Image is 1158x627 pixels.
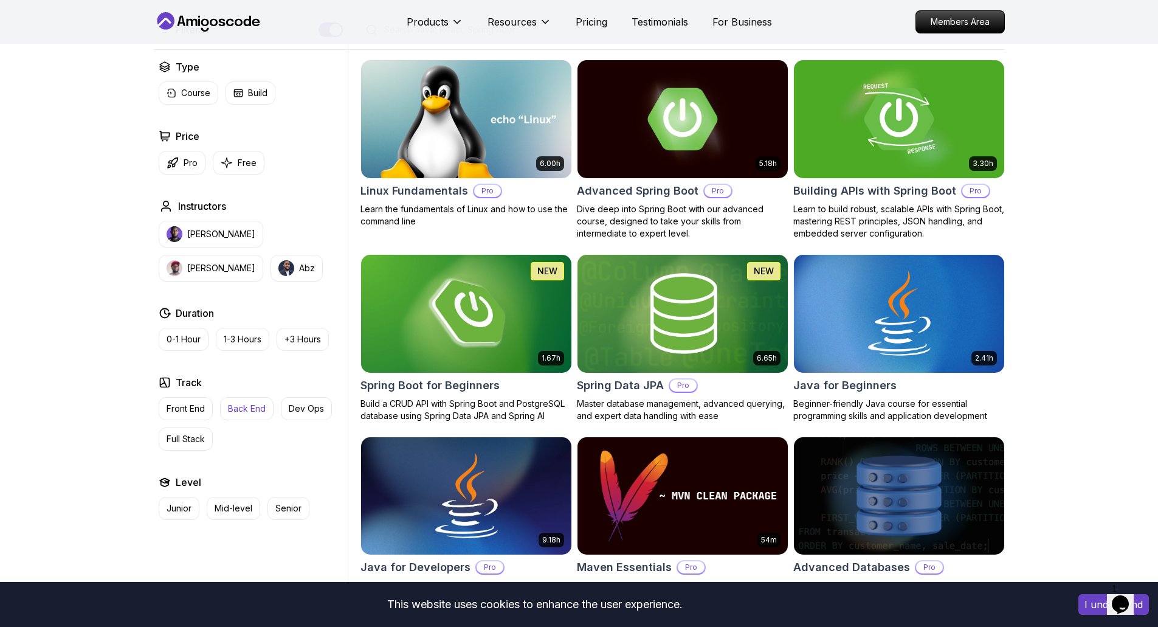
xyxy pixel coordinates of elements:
[793,60,1005,240] a: Building APIs with Spring Boot card3.30hBuilding APIs with Spring BootProLearn to build robust, s...
[228,403,266,415] p: Back End
[542,353,560,363] p: 1.67h
[360,377,500,394] h2: Spring Boot for Beginners
[176,375,202,390] h2: Track
[216,328,269,351] button: 1-3 Hours
[360,559,470,576] h2: Java for Developers
[167,502,191,514] p: Junior
[577,398,788,422] p: Master database management, advanced querying, and expert data handling with ease
[361,255,571,373] img: Spring Boot for Beginners card
[176,129,199,144] h2: Price
[577,437,788,604] a: Maven Essentials card54mMaven EssentialsProLearn how to use Maven to build and manage your Java p...
[577,377,664,394] h2: Spring Data JPA
[577,255,788,373] img: Spring Data JPA card
[360,203,572,227] p: Learn the fundamentals of Linux and how to use the command line
[215,502,252,514] p: Mid-level
[794,255,1004,373] img: Java for Beginners card
[576,15,607,29] a: Pricing
[159,328,209,351] button: 0-1 Hour
[167,433,205,445] p: Full Stack
[184,157,198,169] p: Pro
[238,157,257,169] p: Free
[360,437,572,604] a: Java for Developers card9.18hJava for DevelopersProLearn advanced Java concepts to build scalable...
[794,60,1004,178] img: Building APIs with Spring Boot card
[793,580,1005,604] p: Advanced database management with SQL, integrity, and practical applications
[360,182,468,199] h2: Linux Fundamentals
[178,199,226,213] h2: Instructors
[540,159,560,168] p: 6.00h
[761,535,777,545] p: 54m
[207,497,260,520] button: Mid-level
[632,15,688,29] a: Testimonials
[360,254,572,422] a: Spring Boot for Beginners card1.67hNEWSpring Boot for BeginnersBuild a CRUD API with Spring Boot ...
[793,203,1005,240] p: Learn to build robust, scalable APIs with Spring Boot, mastering REST principles, JSON handling, ...
[488,15,537,29] p: Resources
[757,353,777,363] p: 6.65h
[267,497,309,520] button: Senior
[537,265,557,277] p: NEW
[577,203,788,240] p: Dive deep into Spring Boot with our advanced course, designed to take your skills from intermedia...
[271,255,323,282] button: instructor imgAbz
[289,403,324,415] p: Dev Ops
[962,185,989,197] p: Pro
[9,591,1060,618] div: This website uses cookies to enhance the user experience.
[159,221,263,248] button: instructor img[PERSON_NAME]
[176,306,214,320] h2: Duration
[973,159,993,168] p: 3.30h
[360,60,572,227] a: Linux Fundamentals card6.00hLinux FundamentalsProLearn the fundamentals of Linux and how to use t...
[361,60,571,178] img: Linux Fundamentals card
[278,260,294,276] img: instructor img
[975,353,993,363] p: 2.41h
[281,397,332,420] button: Dev Ops
[793,254,1005,422] a: Java for Beginners card2.41hJava for BeginnersBeginner-friendly Java course for essential program...
[916,561,943,573] p: Pro
[794,437,1004,555] img: Advanced Databases card
[299,262,315,274] p: Abz
[488,15,551,39] button: Resources
[793,377,897,394] h2: Java for Beginners
[159,428,213,451] button: Full Stack
[474,185,501,197] p: Pro
[705,185,731,197] p: Pro
[213,151,264,175] button: Free
[1107,578,1146,615] iframe: chat widget
[167,333,201,345] p: 0-1 Hour
[181,87,210,99] p: Course
[542,535,560,545] p: 9.18h
[167,226,182,242] img: instructor img
[277,328,329,351] button: +3 Hours
[159,497,199,520] button: Junior
[159,81,218,105] button: Course
[1078,594,1149,615] button: Accept cookies
[793,559,910,576] h2: Advanced Databases
[577,60,788,240] a: Advanced Spring Boot card5.18hAdvanced Spring BootProDive deep into Spring Boot with our advanced...
[167,260,182,276] img: instructor img
[176,475,201,490] h2: Level
[360,398,572,422] p: Build a CRUD API with Spring Boot and PostgreSQL database using Spring Data JPA and Spring AI
[167,403,205,415] p: Front End
[915,10,1005,33] a: Members Area
[360,580,572,604] p: Learn advanced Java concepts to build scalable and maintainable applications.
[220,397,274,420] button: Back End
[248,87,267,99] p: Build
[275,502,302,514] p: Senior
[577,580,788,604] p: Learn how to use Maven to build and manage your Java projects
[916,11,1004,33] p: Members Area
[577,437,788,555] img: Maven Essentials card
[678,561,705,573] p: Pro
[361,437,571,555] img: Java for Developers card
[477,561,503,573] p: Pro
[712,15,772,29] a: For Business
[176,60,199,74] h2: Type
[284,333,321,345] p: +3 Hours
[187,228,255,240] p: [PERSON_NAME]
[224,333,261,345] p: 1-3 Hours
[577,60,788,178] img: Advanced Spring Boot card
[226,81,275,105] button: Build
[159,397,213,420] button: Front End
[407,15,449,29] p: Products
[577,559,672,576] h2: Maven Essentials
